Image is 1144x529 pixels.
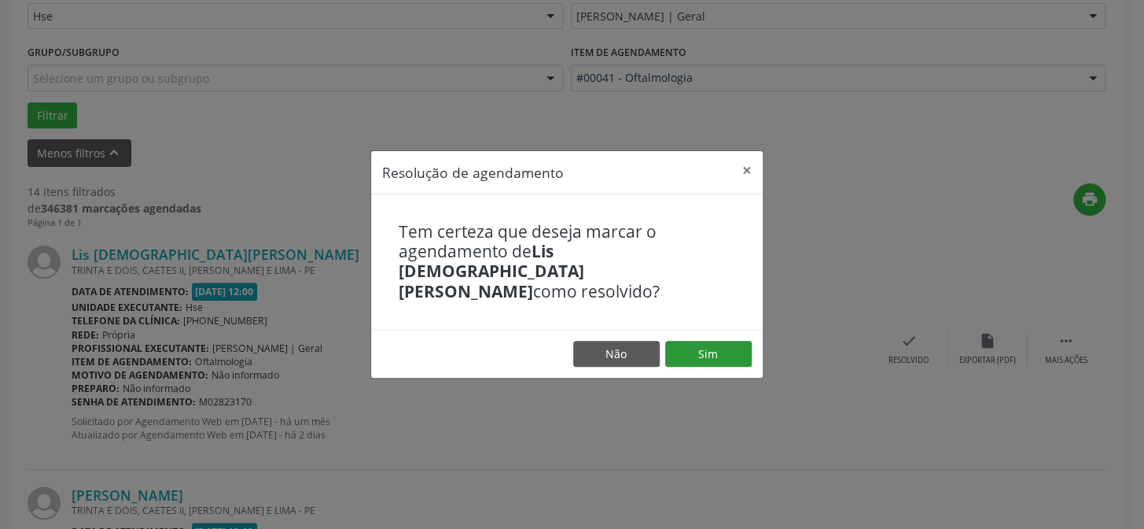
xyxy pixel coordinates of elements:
[731,151,763,190] button: Close
[399,240,584,301] b: Lis [DEMOGRAPHIC_DATA][PERSON_NAME]
[665,341,752,368] button: Sim
[573,341,660,368] button: Não
[399,222,735,301] h4: Tem certeza que deseja marcar o agendamento de como resolvido?
[382,162,564,183] h5: Resolução de agendamento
